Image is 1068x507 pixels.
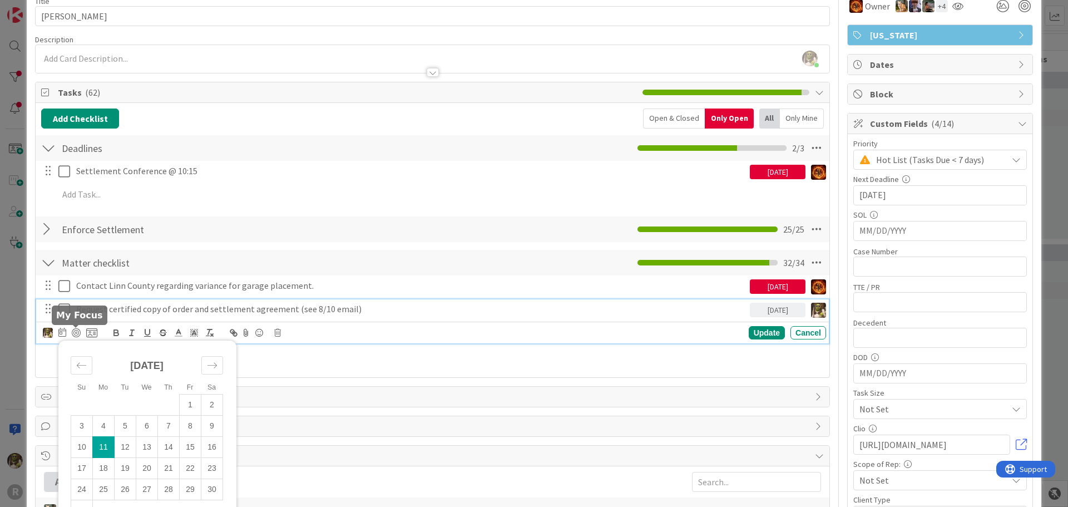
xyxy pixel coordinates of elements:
[187,383,194,391] small: Fr
[783,256,804,269] span: 32 / 34
[201,356,223,375] div: Move forward to switch to the next month.
[76,165,745,178] p: Settlement Conference @ 10:15
[115,436,136,457] td: Tuesday, 08/12/2025 12:00 PM
[853,318,886,328] label: Decedent
[931,118,954,129] span: ( 4/14 )
[750,279,805,294] div: [DATE]
[853,211,1027,219] div: SOL
[692,472,821,492] input: Search...
[71,436,93,457] td: Sunday, 08/10/2025 12:00 PM
[759,109,780,129] div: All
[56,310,103,321] h5: My Focus
[115,479,136,500] td: Tuesday, 08/26/2025 12:00 PM
[180,415,201,436] td: Friday, 08/08/2025 12:00 PM
[201,394,223,415] td: Saturday, 08/02/2025 12:00 PM
[783,223,804,236] span: 25 / 25
[35,6,830,26] input: type card name here...
[749,326,785,339] div: Update
[136,436,158,457] td: Wednesday, 08/13/2025 12:00 PM
[802,51,818,66] img: yW9LRPfq2I1p6cQkqhMnMPjKb8hcA9gF.jpg
[71,479,93,500] td: Sunday, 08/24/2025 12:00 PM
[58,390,809,403] span: Links
[71,415,93,436] td: Sunday, 08/03/2025 12:00 PM
[58,449,809,462] span: History
[792,141,804,155] span: 2 / 3
[77,383,86,391] small: Su
[811,165,826,180] img: TR
[870,58,1012,71] span: Dates
[93,436,115,457] td: Selected. Monday, 08/11/2025 12:00 PM
[93,415,115,436] td: Monday, 08/04/2025 12:00 PM
[853,282,880,292] label: TTE / PR
[76,303,745,316] p: Request certified copy of order and settlement agreement (see 8/10 email)
[58,219,308,239] input: Add Checklist...
[853,460,1027,468] div: Scope of Rep:
[853,425,1027,432] div: Clio
[58,420,809,433] span: Comments
[141,383,151,391] small: We
[853,389,1027,397] div: Task Size
[876,152,1002,168] span: Hot List (Tasks Due < 7 days)
[136,457,158,479] td: Wednesday, 08/20/2025 12:00 PM
[35,35,73,45] span: Description
[136,415,158,436] td: Wednesday, 08/06/2025 12:00 PM
[158,479,180,500] td: Thursday, 08/28/2025 12:00 PM
[85,87,100,98] span: ( 62 )
[859,472,1002,488] span: Not Set
[180,436,201,457] td: Friday, 08/15/2025 12:00 PM
[207,383,216,391] small: Sa
[201,415,223,436] td: Saturday, 08/09/2025 12:00 PM
[870,117,1012,130] span: Custom Fields
[58,253,308,273] input: Add Checklist...
[859,364,1021,383] input: MM/DD/YYYY
[705,109,754,129] div: Only Open
[180,457,201,479] td: Friday, 08/22/2025 12:00 PM
[158,457,180,479] td: Thursday, 08/21/2025 12:00 PM
[71,356,92,375] div: Move backward to switch to the previous month.
[853,353,1027,361] div: DOD
[58,86,637,99] span: Tasks
[130,360,164,371] strong: [DATE]
[811,303,826,318] img: DG
[201,436,223,457] td: Saturday, 08/16/2025 12:00 PM
[136,479,158,500] td: Wednesday, 08/27/2025 12:00 PM
[115,415,136,436] td: Tuesday, 08/05/2025 12:00 PM
[115,457,136,479] td: Tuesday, 08/19/2025 12:00 PM
[853,496,1027,504] div: Client Type
[750,165,805,179] div: [DATE]
[164,383,172,391] small: Th
[201,457,223,479] td: Saturday, 08/23/2025 12:00 PM
[853,247,898,257] label: Case Number
[93,479,115,500] td: Monday, 08/25/2025 12:00 PM
[811,279,826,294] img: TR
[780,109,824,129] div: Only Mine
[180,394,201,415] td: Friday, 08/01/2025 12:00 PM
[859,221,1021,240] input: MM/DD/YYYY
[121,383,129,391] small: Tu
[98,383,108,391] small: Mo
[870,87,1012,101] span: Block
[870,28,1012,42] span: [US_STATE]
[180,479,201,500] td: Friday, 08/29/2025 12:00 PM
[76,279,745,292] p: Contact Linn County regarding variance for garage placement.
[853,175,1027,183] div: Next Deadline
[859,186,1021,205] input: MM/DD/YYYY
[853,140,1027,147] div: Priority
[43,328,53,338] img: DG
[71,457,93,479] td: Sunday, 08/17/2025 12:00 PM
[643,109,705,129] div: Open & Closed
[58,138,308,158] input: Add Checklist...
[23,2,51,15] span: Support
[41,109,119,129] button: Add Checklist
[859,401,1002,417] span: Not Set
[201,479,223,500] td: Saturday, 08/30/2025 12:00 PM
[790,326,826,339] div: Cancel
[750,303,805,317] div: [DATE]
[44,472,77,491] div: All
[158,436,180,457] td: Thursday, 08/14/2025 12:00 PM
[158,415,180,436] td: Thursday, 08/07/2025 12:00 PM
[93,457,115,479] td: Monday, 08/18/2025 12:00 PM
